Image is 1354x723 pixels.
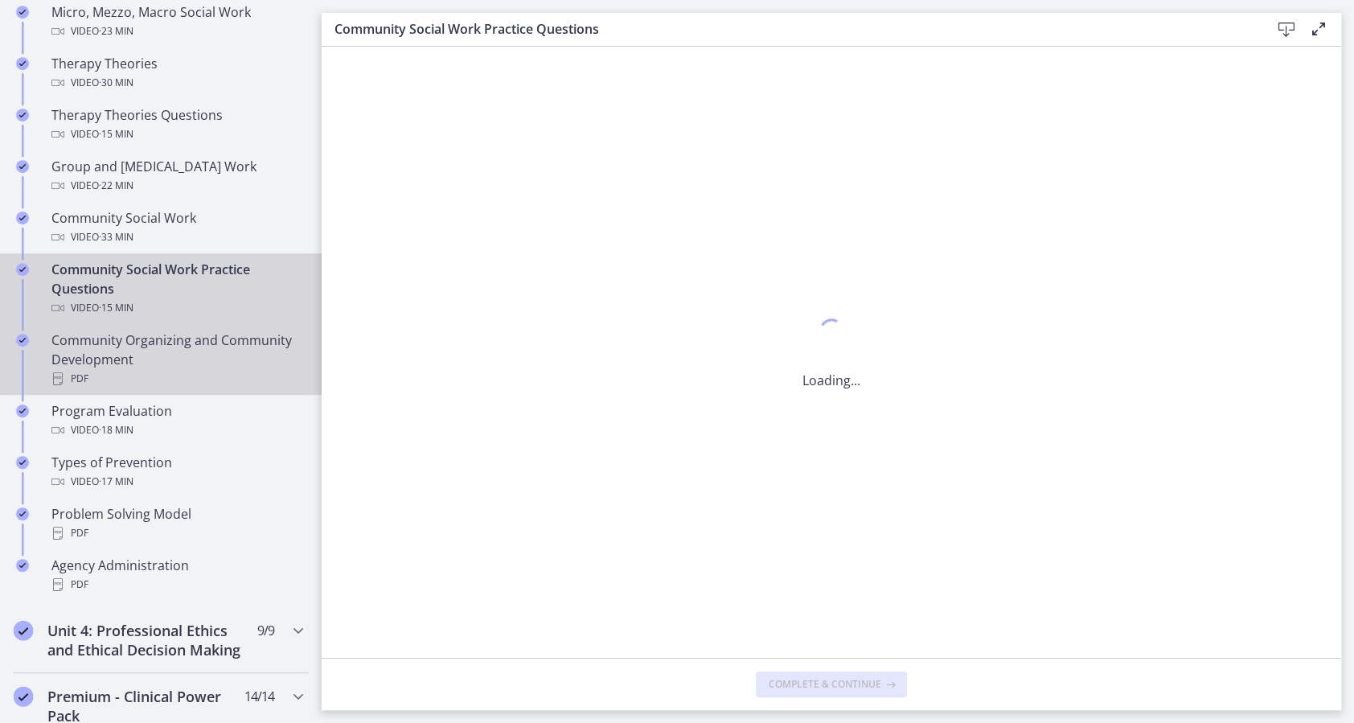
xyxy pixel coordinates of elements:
div: Video [51,298,302,318]
h3: Community Social Work Practice Questions [334,19,1245,39]
div: PDF [51,524,302,543]
span: 14 / 14 [244,687,274,706]
p: Loading... [802,371,860,390]
div: Video [51,125,302,144]
span: · 15 min [99,298,133,318]
div: Video [51,228,302,247]
span: · 30 min [99,73,133,92]
span: · 15 min [99,125,133,144]
div: Community Social Work Practice Questions [51,260,302,318]
i: Completed [16,507,29,520]
i: Completed [16,456,29,469]
button: Complete & continue [756,672,907,697]
div: Community Social Work [51,208,302,247]
i: Completed [16,263,29,276]
div: Micro, Mezzo, Macro Social Work [51,2,302,41]
span: · 22 min [99,176,133,195]
i: Completed [16,6,29,18]
div: Community Organizing and Community Development [51,331,302,388]
h2: Unit 4: Professional Ethics and Ethical Decision Making [47,621,244,659]
div: Video [51,176,302,195]
div: Therapy Theories Questions [51,105,302,144]
div: 1 [802,314,860,351]
i: Completed [14,687,33,706]
div: Program Evaluation [51,401,302,440]
div: Video [51,22,302,41]
span: · 33 min [99,228,133,247]
div: Video [51,472,302,491]
i: Completed [16,109,29,121]
span: · 23 min [99,22,133,41]
span: · 18 min [99,421,133,440]
div: Video [51,73,302,92]
span: Complete & continue [769,678,881,691]
i: Completed [16,559,29,572]
i: Completed [16,212,29,224]
i: Completed [16,405,29,417]
i: Completed [14,621,33,640]
div: PDF [51,369,302,388]
i: Completed [16,160,29,173]
i: Completed [16,334,29,347]
div: Agency Administration [51,556,302,594]
span: · 17 min [99,472,133,491]
div: Types of Prevention [51,453,302,491]
div: Therapy Theories [51,54,302,92]
div: Problem Solving Model [51,504,302,543]
div: Video [51,421,302,440]
span: 9 / 9 [257,621,274,640]
div: Group and [MEDICAL_DATA] Work [51,157,302,195]
i: Completed [16,57,29,70]
div: PDF [51,575,302,594]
